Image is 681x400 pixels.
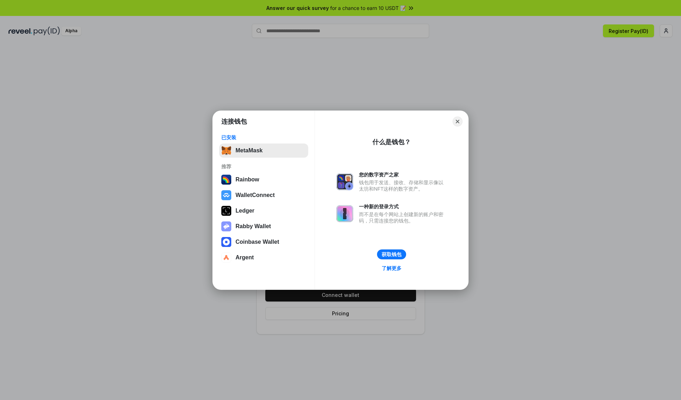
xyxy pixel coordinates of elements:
[336,205,353,222] img: svg+xml,%3Csvg%20xmlns%3D%22http%3A%2F%2Fwww.w3.org%2F2000%2Fsvg%22%20fill%3D%22none%22%20viewBox...
[219,250,308,265] button: Argent
[382,251,402,258] div: 获取钱包
[221,163,306,170] div: 推荐
[359,203,447,210] div: 一种新的登录方式
[453,117,463,126] button: Close
[221,206,231,216] img: svg+xml,%3Csvg%20xmlns%3D%22http%3A%2F%2Fwww.w3.org%2F2000%2Fsvg%22%20width%3D%2228%22%20height%3...
[382,265,402,271] div: 了解更多
[219,173,308,187] button: Rainbow
[359,211,447,224] div: 而不是在每个网站上创建新的账户和密码，只需连接您的钱包。
[221,190,231,200] img: svg+xml,%3Csvg%20width%3D%2228%22%20height%3D%2228%22%20viewBox%3D%220%200%2028%2028%22%20fill%3D...
[236,176,259,183] div: Rainbow
[221,146,231,156] img: svg+xml,%3Csvg%20fill%3D%22none%22%20height%3D%2233%22%20viewBox%3D%220%200%2035%2033%22%20width%...
[221,175,231,185] img: svg+xml,%3Csvg%20width%3D%22120%22%20height%3D%22120%22%20viewBox%3D%220%200%20120%20120%22%20fil...
[221,237,231,247] img: svg+xml,%3Csvg%20width%3D%2228%22%20height%3D%2228%22%20viewBox%3D%220%200%2028%2028%22%20fill%3D...
[377,249,406,259] button: 获取钱包
[221,117,247,126] h1: 连接钱包
[236,147,262,154] div: MetaMask
[236,208,254,214] div: Ledger
[236,192,275,198] div: WalletConnect
[359,179,447,192] div: 钱包用于发送、接收、存储和显示像以太坊和NFT这样的数字资产。
[359,171,447,178] div: 您的数字资产之家
[219,235,308,249] button: Coinbase Wallet
[221,134,306,141] div: 已安装
[219,204,308,218] button: Ledger
[219,143,308,158] button: MetaMask
[221,253,231,263] img: svg+xml,%3Csvg%20width%3D%2228%22%20height%3D%2228%22%20viewBox%3D%220%200%2028%2028%22%20fill%3D...
[236,254,254,261] div: Argent
[219,188,308,202] button: WalletConnect
[221,221,231,231] img: svg+xml,%3Csvg%20xmlns%3D%22http%3A%2F%2Fwww.w3.org%2F2000%2Fsvg%22%20fill%3D%22none%22%20viewBox...
[236,223,271,230] div: Rabby Wallet
[336,173,353,190] img: svg+xml,%3Csvg%20xmlns%3D%22http%3A%2F%2Fwww.w3.org%2F2000%2Fsvg%22%20fill%3D%22none%22%20viewBox...
[377,264,406,273] a: 了解更多
[219,219,308,233] button: Rabby Wallet
[236,239,279,245] div: Coinbase Wallet
[372,138,411,146] div: 什么是钱包？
